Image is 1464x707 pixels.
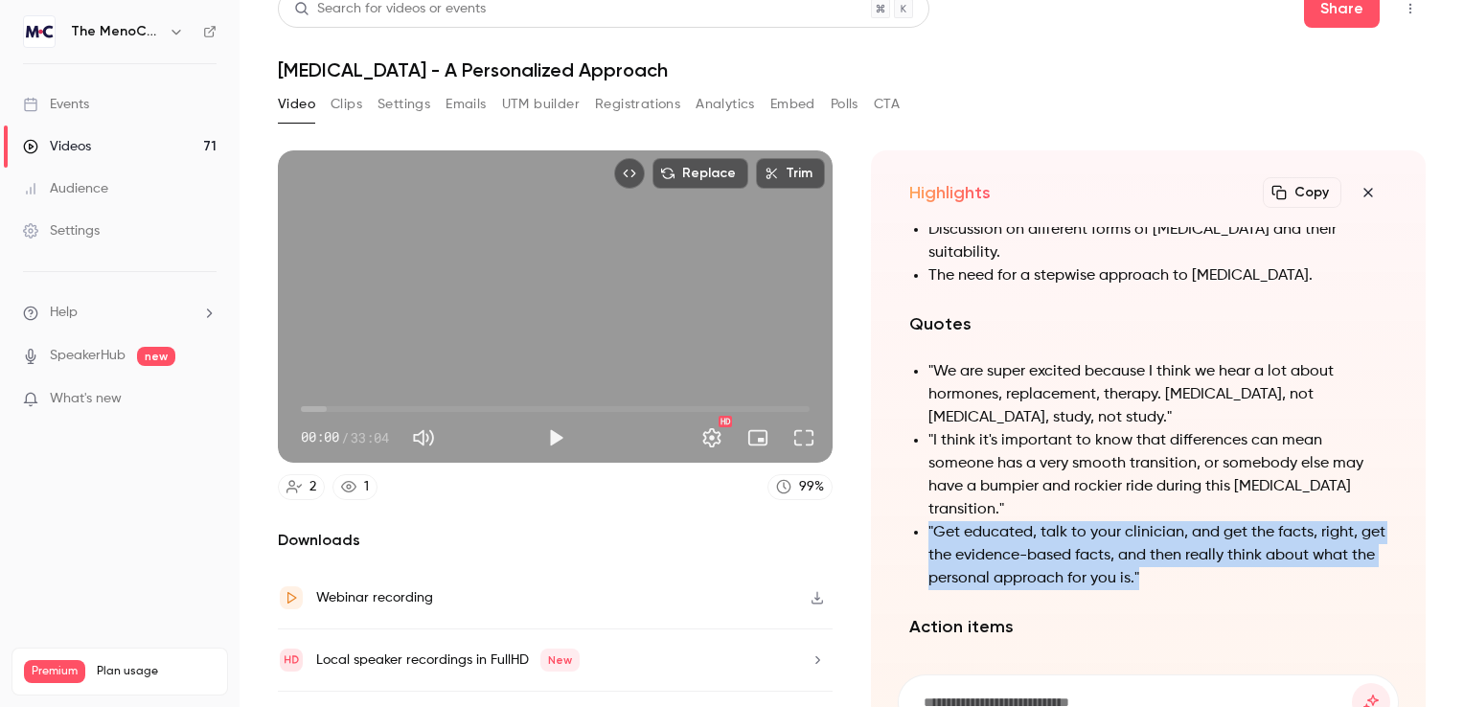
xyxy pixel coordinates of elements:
[50,389,122,409] span: What's new
[928,264,1387,287] li: The need for a stepwise approach to [MEDICAL_DATA].
[928,429,1387,521] li: "I think it's important to know that differences can mean someone has a very smooth transition, o...
[50,303,78,323] span: Help
[540,649,580,672] span: New
[1263,177,1341,208] button: Copy
[696,89,755,120] button: Analytics
[23,95,89,114] div: Events
[614,158,645,189] button: Embed video
[50,346,126,366] a: SpeakerHub
[301,427,389,447] div: 00:00
[332,474,377,500] a: 1
[719,416,732,427] div: HD
[278,474,325,500] a: 2
[767,474,833,500] a: 99%
[316,586,433,609] div: Webinar recording
[278,58,1426,81] h1: [MEDICAL_DATA] - A Personalized Approach
[652,158,748,189] button: Replace
[446,89,486,120] button: Emails
[351,427,389,447] span: 33:04
[785,419,823,457] button: Full screen
[97,664,216,679] span: Plan usage
[377,89,430,120] button: Settings
[739,419,777,457] button: Turn on miniplayer
[928,360,1387,429] li: "We are super excited because I think we hear a lot about hormones, replacement, therapy. [MEDICA...
[799,477,824,497] div: 99 %
[537,419,575,457] button: Play
[831,89,858,120] button: Polls
[23,179,108,198] div: Audience
[316,649,580,672] div: Local speaker recordings in FullHD
[23,303,217,323] li: help-dropdown-opener
[928,521,1387,590] li: "Get educated, talk to your clinician, and get the facts, right, get the evidence-based facts, an...
[909,613,1387,640] h2: Action items
[23,221,100,240] div: Settings
[331,89,362,120] button: Clips
[404,419,443,457] button: Mute
[364,477,369,497] div: 1
[874,89,900,120] button: CTA
[909,310,1387,337] h2: Quotes
[24,660,85,683] span: Premium
[693,419,731,457] button: Settings
[23,137,91,156] div: Videos
[24,16,55,47] img: The MenoChannel
[909,181,991,204] h2: Highlights
[301,427,339,447] span: 00:00
[928,218,1387,264] li: Discussion on different forms of [MEDICAL_DATA] and their suitability.
[309,477,316,497] div: 2
[137,347,175,366] span: new
[770,89,815,120] button: Embed
[71,22,161,41] h6: The MenoChannel
[194,391,217,408] iframe: Noticeable Trigger
[278,89,315,120] button: Video
[502,89,580,120] button: UTM builder
[341,427,349,447] span: /
[595,89,680,120] button: Registrations
[278,529,833,552] h2: Downloads
[756,158,825,189] button: Trim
